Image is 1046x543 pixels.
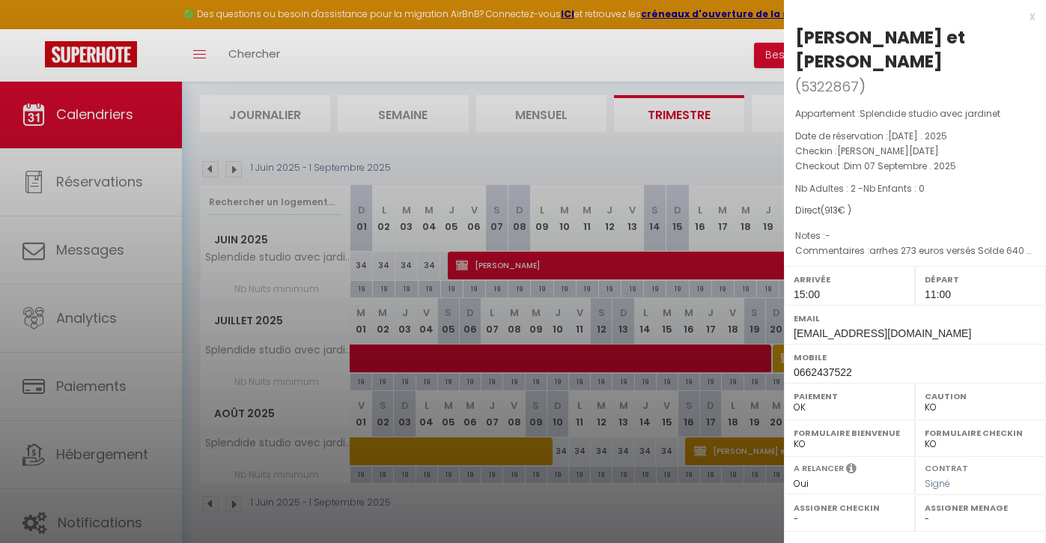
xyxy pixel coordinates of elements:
label: Contrat [925,462,968,472]
span: [PERSON_NAME][DATE] [837,145,939,157]
span: ( € ) [821,204,851,216]
div: [PERSON_NAME] et [PERSON_NAME] [795,25,1035,73]
p: Checkout : [795,159,1035,174]
span: 5322867 [801,77,859,96]
span: Signé [925,477,950,490]
label: Assigner Menage [925,500,1036,515]
span: Dim 07 Septembre . 2025 [844,160,956,172]
span: Nb Enfants : 0 [863,182,925,195]
p: Notes : [795,228,1035,243]
span: [EMAIL_ADDRESS][DOMAIN_NAME] [794,327,971,339]
p: Commentaires : [795,243,1035,258]
span: 15:00 [794,288,820,300]
p: Checkin : [795,144,1035,159]
div: Direct [795,204,1035,218]
label: Caution [925,389,1036,404]
span: Nb Adultes : 2 - [795,182,925,195]
label: Mobile [794,350,1036,365]
label: Email [794,311,1036,326]
label: A relancer [794,462,844,475]
span: ( ) [795,76,866,97]
button: Ouvrir le widget de chat LiveChat [12,6,57,51]
label: Arrivée [794,272,905,287]
div: x [784,7,1035,25]
label: Paiement [794,389,905,404]
span: 913 [824,204,838,216]
label: Formulaire Bienvenue [794,425,905,440]
label: Assigner Checkin [794,500,905,515]
label: Départ [925,272,1036,287]
i: Sélectionner OUI si vous souhaiter envoyer les séquences de messages post-checkout [846,462,857,479]
p: Appartement : [795,106,1035,121]
span: - [825,229,830,242]
label: Formulaire Checkin [925,425,1036,440]
span: 0662437522 [794,366,852,378]
span: 11:00 [925,288,951,300]
span: [DATE] . 2025 [888,130,947,142]
span: Splendide studio avec jardinet [860,107,1000,120]
p: Date de réservation : [795,129,1035,144]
